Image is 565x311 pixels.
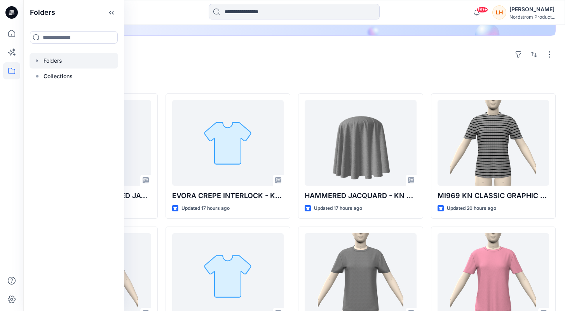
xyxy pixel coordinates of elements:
div: LH [492,5,506,19]
p: HAMMERED JACQUARD - KN 30469 - 97% Polyester, 3% Spandex.277g/m2 [305,190,417,201]
span: 99+ [476,7,488,13]
p: Collections [44,72,73,81]
a: MI969 KN CLASSIC GRAPHIC TEE CS [438,100,549,186]
p: Updated 20 hours ago [447,204,496,213]
p: Updated 17 hours ago [314,204,362,213]
div: Nordstrom Product... [509,14,555,20]
p: Updated 17 hours ago [181,204,230,213]
h4: Styles [33,76,556,86]
div: [PERSON_NAME] [509,5,555,14]
a: HAMMERED JACQUARD - KN 30469 - 97% Polyester, 3% Spandex.277g/m2 [305,100,417,186]
a: EVORA CREPE INTERLOCK - KN 30461- 95% Polyester 5% Spandex. 280g/m2 [172,100,284,186]
p: EVORA CREPE INTERLOCK - KN 30461- 95% Polyester 5% Spandex. 280g/m2 [172,190,284,201]
p: MI969 KN CLASSIC GRAPHIC TEE CS [438,190,549,201]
